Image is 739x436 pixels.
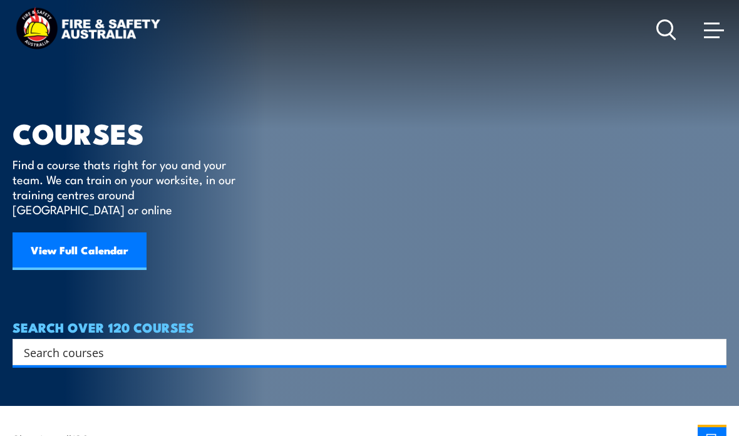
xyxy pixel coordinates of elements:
h1: COURSES [13,120,254,145]
p: Find a course thats right for you and your team. We can train on your worksite, in our training c... [13,157,241,217]
h4: SEARCH OVER 120 COURSES [13,320,726,334]
form: Search form [26,343,701,361]
button: Search magnifier button [705,343,722,361]
input: Search input [24,343,699,361]
a: View Full Calendar [13,232,147,270]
